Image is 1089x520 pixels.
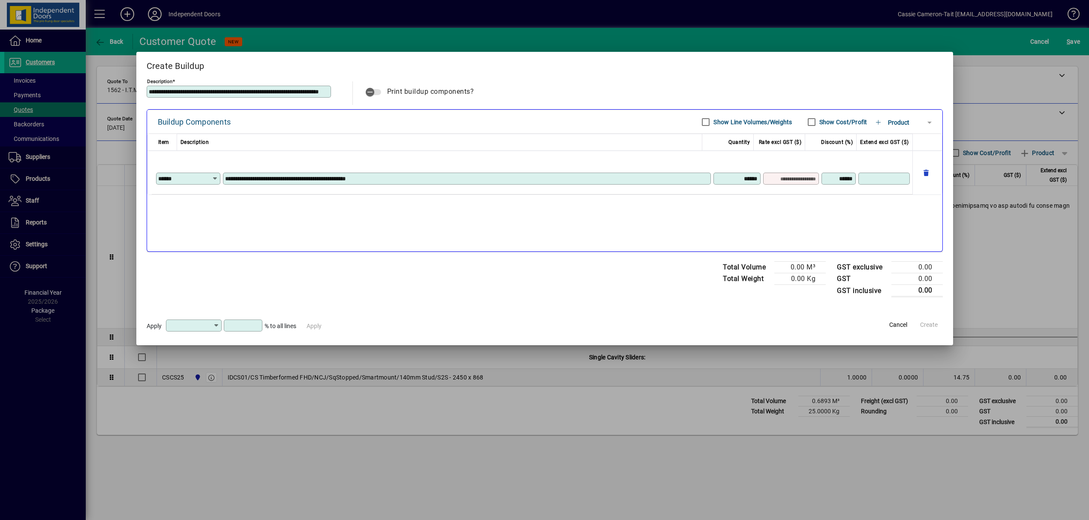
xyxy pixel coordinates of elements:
mat-label: Description [147,78,172,84]
td: Total Weight [719,273,774,285]
span: Quantity [728,137,750,147]
td: 0.00 M³ [774,262,826,273]
td: Total Volume [719,262,774,273]
span: % to all lines [265,323,296,329]
td: GST exclusive [833,262,891,273]
span: Description [180,137,209,147]
button: Cancel [884,317,912,333]
td: 0.00 [891,285,943,297]
h2: Create Buildup [136,52,953,77]
span: Create [920,320,938,329]
span: Apply [147,323,162,329]
td: 0.00 [891,273,943,285]
div: Buildup Components [158,115,231,129]
label: Show Cost/Profit [818,118,867,126]
span: Cancel [889,320,907,329]
span: Extend excl GST ($) [860,137,909,147]
span: Rate excl GST ($) [759,137,802,147]
td: GST [833,273,891,285]
td: GST inclusive [833,285,891,297]
button: Create [915,317,943,333]
span: Discount (%) [821,137,853,147]
td: 0.00 [891,262,943,273]
td: 0.00 Kg [774,273,826,285]
span: Item [158,137,169,147]
label: Show Line Volumes/Weights [712,118,792,126]
span: Print buildup components? [387,87,474,96]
